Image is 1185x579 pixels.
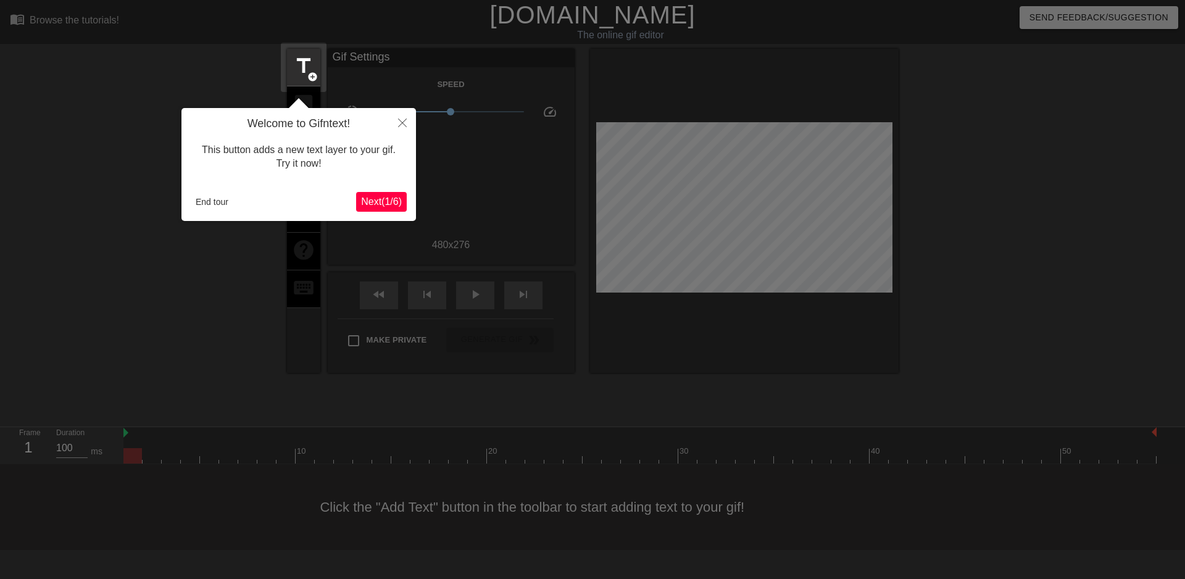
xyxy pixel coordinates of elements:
span: Next ( 1 / 6 ) [361,196,402,207]
button: End tour [191,193,233,211]
h4: Welcome to Gifntext! [191,117,407,131]
button: Next [356,192,407,212]
button: Close [389,108,416,136]
div: This button adds a new text layer to your gif. Try it now! [191,131,407,183]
